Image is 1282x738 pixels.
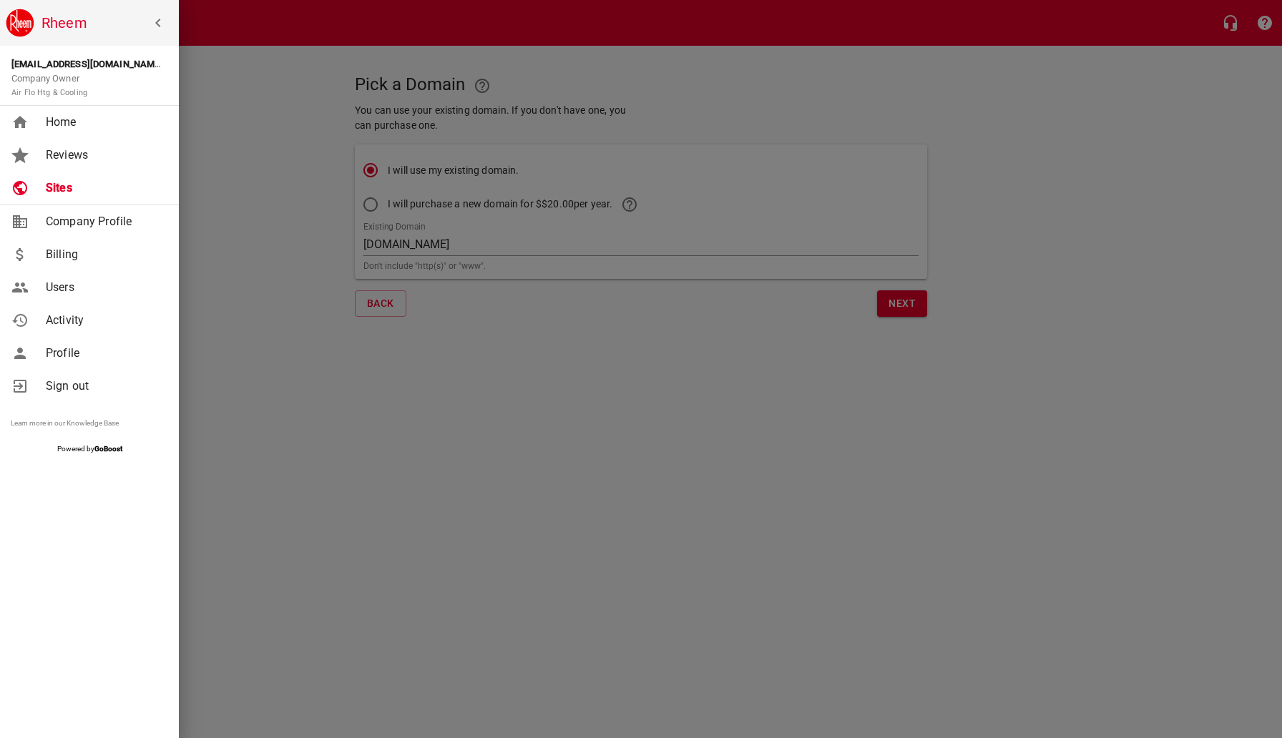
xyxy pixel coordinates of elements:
h6: Rheem [41,11,173,34]
span: Billing [46,246,162,263]
span: Sites [46,179,162,197]
a: Learn more in our Knowledge Base [11,419,119,427]
img: rheem.png [6,9,34,37]
span: Home [46,114,162,131]
span: Reviews [46,147,162,164]
span: Profile [46,345,162,362]
span: Users [46,279,162,296]
small: Air Flo Htg & Cooling [11,88,87,97]
strong: GoBoost [94,445,122,453]
span: Powered by [57,445,122,453]
strong: [EMAIL_ADDRESS][DOMAIN_NAME] [11,59,162,69]
span: Company Owner [11,73,87,98]
span: Company Profile [46,213,162,230]
span: Activity [46,312,162,329]
span: Sign out [46,378,162,395]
